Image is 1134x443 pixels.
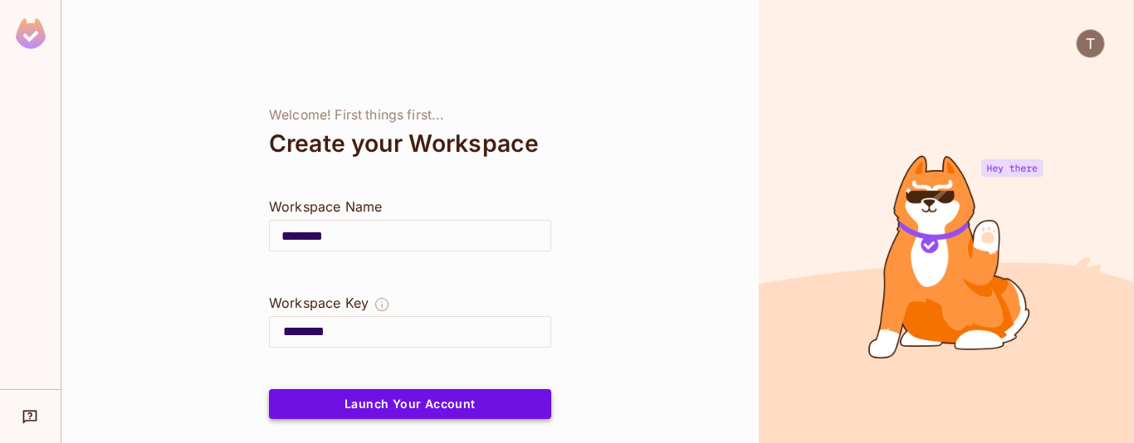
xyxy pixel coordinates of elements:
[374,293,390,316] button: The Workspace Key is unique, and serves as the identifier of your workspace.
[1077,30,1104,57] img: Tong heng
[269,197,551,217] div: Workspace Name
[16,18,46,49] img: SReyMgAAAABJRU5ErkJggg==
[12,400,49,433] div: Help & Updates
[269,124,551,163] div: Create your Workspace
[269,107,551,124] div: Welcome! First things first...
[269,389,551,419] button: Launch Your Account
[269,293,369,313] div: Workspace Key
